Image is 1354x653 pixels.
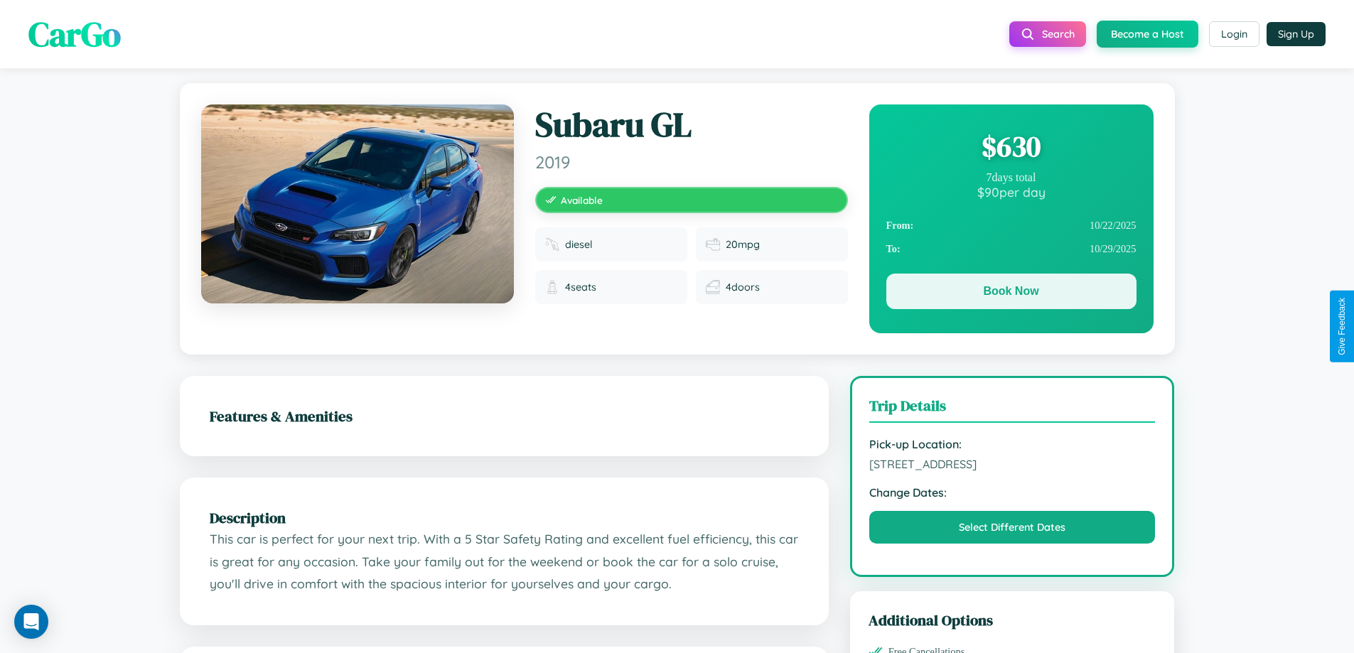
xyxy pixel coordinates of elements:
span: diesel [565,238,593,251]
div: $ 630 [886,127,1137,166]
div: Open Intercom Messenger [14,605,48,639]
span: 2019 [535,151,848,173]
div: 7 days total [886,171,1137,184]
img: Seats [545,280,559,294]
div: 10 / 22 / 2025 [886,214,1137,237]
strong: To: [886,243,901,255]
button: Book Now [886,274,1137,309]
span: Search [1042,28,1075,41]
div: 10 / 29 / 2025 [886,237,1137,261]
div: Give Feedback [1337,298,1347,355]
img: Fuel efficiency [706,237,720,252]
button: Login [1209,21,1259,47]
button: Search [1009,21,1086,47]
span: 4 seats [565,281,596,293]
h2: Description [210,507,799,528]
h1: Subaru GL [535,104,848,146]
button: Select Different Dates [869,511,1156,544]
img: Fuel type [545,237,559,252]
img: Doors [706,280,720,294]
h3: Additional Options [869,610,1156,630]
div: $ 90 per day [886,184,1137,200]
h2: Features & Amenities [210,406,799,426]
span: 4 doors [726,281,760,293]
strong: Change Dates: [869,485,1156,500]
span: [STREET_ADDRESS] [869,457,1156,471]
strong: Pick-up Location: [869,437,1156,451]
span: 20 mpg [726,238,760,251]
img: Subaru GL 2019 [201,104,514,303]
span: CarGo [28,11,121,58]
span: Available [561,194,603,206]
button: Sign Up [1267,22,1326,46]
button: Become a Host [1097,21,1198,48]
strong: From: [886,220,914,232]
h3: Trip Details [869,395,1156,423]
p: This car is perfect for your next trip. With a 5 Star Safety Rating and excellent fuel efficiency... [210,528,799,595]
